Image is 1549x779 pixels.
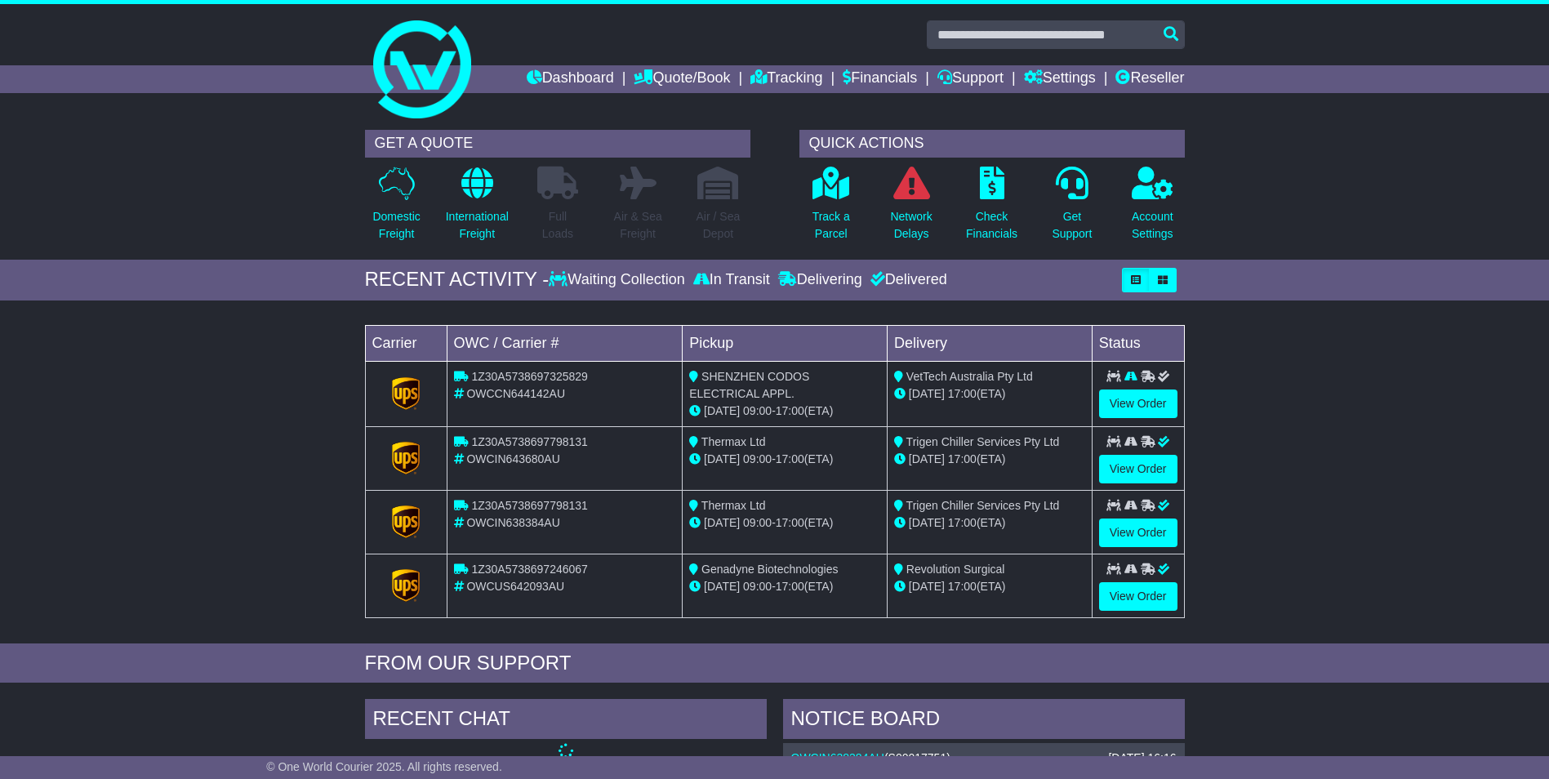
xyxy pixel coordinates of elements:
[392,505,420,538] img: GetCarrierServiceLogo
[689,578,880,595] div: - (ETA)
[365,652,1185,675] div: FROM OUR SUPPORT
[889,166,933,252] a: NetworkDelays
[447,325,683,361] td: OWC / Carrier #
[906,370,1033,383] span: VetTech Australia Pty Ltd
[537,208,578,243] p: Full Loads
[743,516,772,529] span: 09:00
[906,499,1060,512] span: Trigen Chiller Services Pty Ltd
[776,516,804,529] span: 17:00
[909,452,945,465] span: [DATE]
[527,65,614,93] a: Dashboard
[937,65,1004,93] a: Support
[1099,519,1177,547] a: View Order
[743,452,772,465] span: 09:00
[948,452,977,465] span: 17:00
[866,271,947,289] div: Delivered
[906,563,1005,576] span: Revolution Surgical
[812,166,851,252] a: Track aParcel
[701,499,766,512] span: Thermax Ltd
[466,452,559,465] span: OWCIN643680AU
[704,580,740,593] span: [DATE]
[466,580,564,593] span: OWCUS642093AU
[948,580,977,593] span: 17:00
[445,166,510,252] a: InternationalFreight
[701,435,766,448] span: Thermax Ltd
[392,569,420,602] img: GetCarrierServiceLogo
[549,271,688,289] div: Waiting Collection
[783,699,1185,743] div: NOTICE BOARD
[812,208,850,243] p: Track a Parcel
[1115,65,1184,93] a: Reseller
[894,385,1085,403] div: (ETA)
[776,580,804,593] span: 17:00
[1099,389,1177,418] a: View Order
[446,208,509,243] p: International Freight
[909,580,945,593] span: [DATE]
[1099,582,1177,611] a: View Order
[909,387,945,400] span: [DATE]
[697,208,741,243] p: Air / Sea Depot
[365,130,750,158] div: GET A QUOTE
[365,268,550,292] div: RECENT ACTIVITY -
[966,208,1017,243] p: Check Financials
[704,404,740,417] span: [DATE]
[471,563,587,576] span: 1Z30A5738697246067
[743,404,772,417] span: 09:00
[689,370,809,400] span: SHENZHEN CODOS ELECTRICAL APPL.
[266,760,502,773] span: © One World Courier 2025. All rights reserved.
[614,208,662,243] p: Air & Sea Freight
[704,516,740,529] span: [DATE]
[372,166,421,252] a: DomesticFreight
[689,514,880,532] div: - (ETA)
[894,514,1085,532] div: (ETA)
[466,387,565,400] span: OWCCN644142AU
[701,563,838,576] span: Genadyne Biotechnologies
[1132,208,1173,243] p: Account Settings
[894,451,1085,468] div: (ETA)
[750,65,822,93] a: Tracking
[471,435,587,448] span: 1Z30A5738697798131
[965,166,1018,252] a: CheckFinancials
[704,452,740,465] span: [DATE]
[365,325,447,361] td: Carrier
[791,751,1177,765] div: ( )
[774,271,866,289] div: Delivering
[471,370,587,383] span: 1Z30A5738697325829
[683,325,888,361] td: Pickup
[948,387,977,400] span: 17:00
[1131,166,1174,252] a: AccountSettings
[689,271,774,289] div: In Transit
[365,699,767,743] div: RECENT CHAT
[1108,751,1176,765] div: [DATE] 16:16
[776,404,804,417] span: 17:00
[887,325,1092,361] td: Delivery
[1099,455,1177,483] a: View Order
[466,516,559,529] span: OWCIN638384AU
[392,442,420,474] img: GetCarrierServiceLogo
[799,130,1185,158] div: QUICK ACTIONS
[1052,208,1092,243] p: Get Support
[776,452,804,465] span: 17:00
[890,208,932,243] p: Network Delays
[843,65,917,93] a: Financials
[791,751,884,764] a: OWCIN638384AU
[743,580,772,593] span: 09:00
[948,516,977,529] span: 17:00
[909,516,945,529] span: [DATE]
[894,578,1085,595] div: (ETA)
[689,451,880,468] div: - (ETA)
[888,751,947,764] span: S00017751
[634,65,730,93] a: Quote/Book
[1051,166,1093,252] a: GetSupport
[906,435,1060,448] span: Trigen Chiller Services Pty Ltd
[689,403,880,420] div: - (ETA)
[392,377,420,410] img: GetCarrierServiceLogo
[1092,325,1184,361] td: Status
[1024,65,1096,93] a: Settings
[372,208,420,243] p: Domestic Freight
[471,499,587,512] span: 1Z30A5738697798131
